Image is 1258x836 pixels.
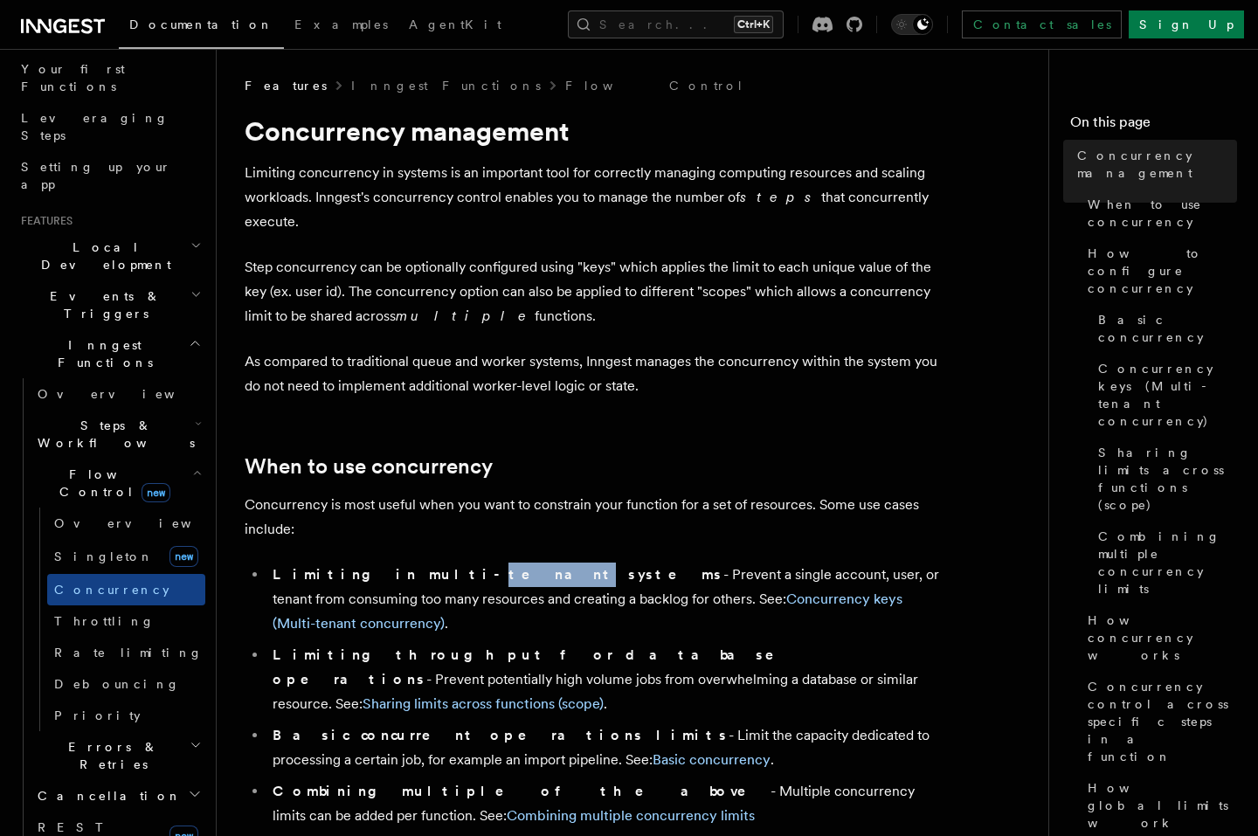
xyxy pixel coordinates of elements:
[740,189,821,205] em: steps
[396,307,535,324] em: multiple
[14,102,205,151] a: Leveraging Steps
[1081,671,1237,772] a: Concurrency control across specific steps in a function
[1077,147,1237,182] span: Concurrency management
[294,17,388,31] span: Examples
[267,643,943,716] li: - Prevent potentially high volume jobs from overwhelming a database or similar resource. See: .
[31,780,205,812] button: Cancellation
[31,378,205,410] a: Overview
[1081,238,1237,304] a: How to configure concurrency
[398,5,512,47] a: AgentKit
[409,17,501,31] span: AgentKit
[31,787,182,805] span: Cancellation
[54,516,234,530] span: Overview
[1081,605,1237,671] a: How concurrency works
[734,16,773,33] kbd: Ctrl+K
[273,566,723,583] strong: Limiting in multi-tenant systems
[1070,140,1237,189] a: Concurrency management
[21,111,169,142] span: Leveraging Steps
[267,723,943,772] li: - Limit the capacity dedicated to processing a certain job, for example an import pipeline. See: .
[54,583,169,597] span: Concurrency
[1091,437,1237,521] a: Sharing limits across functions (scope)
[31,417,195,452] span: Steps & Workflows
[245,493,943,542] p: Concurrency is most useful when you want to constrain your function for a set of resources. Some ...
[14,151,205,200] a: Setting up your app
[31,738,190,773] span: Errors & Retries
[31,731,205,780] button: Errors & Retries
[1070,112,1237,140] h4: On this page
[1098,528,1237,598] span: Combining multiple concurrency limits
[273,783,771,799] strong: Combining multiple of the above
[245,349,943,398] p: As compared to traditional queue and worker systems, Inngest manages the concurrency within the s...
[245,77,327,94] span: Features
[54,549,154,563] span: Singleton
[507,807,755,824] a: Combining multiple concurrency limits
[245,161,943,234] p: Limiting concurrency in systems is an important tool for correctly managing computing resources a...
[245,115,943,147] h1: Concurrency management
[47,637,205,668] a: Rate limiting
[14,231,205,280] button: Local Development
[1088,678,1237,765] span: Concurrency control across specific steps in a function
[267,563,943,636] li: - Prevent a single account, user, or tenant from consuming too many resources and creating a back...
[351,77,541,94] a: Inngest Functions
[1088,611,1237,664] span: How concurrency works
[273,646,798,687] strong: Limiting throughput for database operations
[962,10,1122,38] a: Contact sales
[245,454,493,479] a: When to use concurrency
[1091,521,1237,605] a: Combining multiple concurrency limits
[267,779,943,828] li: - Multiple concurrency limits can be added per function. See:
[31,508,205,731] div: Flow Controlnew
[31,466,192,501] span: Flow Control
[245,255,943,328] p: Step concurrency can be optionally configured using "keys" which applies the limit to each unique...
[284,5,398,47] a: Examples
[47,508,205,539] a: Overview
[568,10,784,38] button: Search...Ctrl+K
[31,459,205,508] button: Flow Controlnew
[565,77,744,94] a: Flow Control
[1091,353,1237,437] a: Concurrency keys (Multi-tenant concurrency)
[1091,304,1237,353] a: Basic concurrency
[129,17,273,31] span: Documentation
[14,214,73,228] span: Features
[21,160,171,191] span: Setting up your app
[21,62,125,93] span: Your first Functions
[14,336,189,371] span: Inngest Functions
[14,329,205,378] button: Inngest Functions
[363,695,604,712] a: Sharing limits across functions (scope)
[891,14,933,35] button: Toggle dark mode
[54,677,180,691] span: Debouncing
[14,280,205,329] button: Events & Triggers
[47,668,205,700] a: Debouncing
[47,539,205,574] a: Singletonnew
[47,605,205,637] a: Throttling
[1088,245,1237,297] span: How to configure concurrency
[31,410,205,459] button: Steps & Workflows
[1098,360,1237,430] span: Concurrency keys (Multi-tenant concurrency)
[1098,311,1237,346] span: Basic concurrency
[142,483,170,502] span: new
[169,546,198,567] span: new
[54,614,155,628] span: Throttling
[54,646,203,660] span: Rate limiting
[38,387,218,401] span: Overview
[14,287,190,322] span: Events & Triggers
[1088,196,1237,231] span: When to use concurrency
[1081,189,1237,238] a: When to use concurrency
[54,708,141,722] span: Priority
[47,574,205,605] a: Concurrency
[14,238,190,273] span: Local Development
[1098,444,1237,514] span: Sharing limits across functions (scope)
[653,751,771,768] a: Basic concurrency
[119,5,284,49] a: Documentation
[1129,10,1244,38] a: Sign Up
[14,53,205,102] a: Your first Functions
[1088,779,1237,832] span: How global limits work
[273,727,729,743] strong: Basic concurrent operations limits
[47,700,205,731] a: Priority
